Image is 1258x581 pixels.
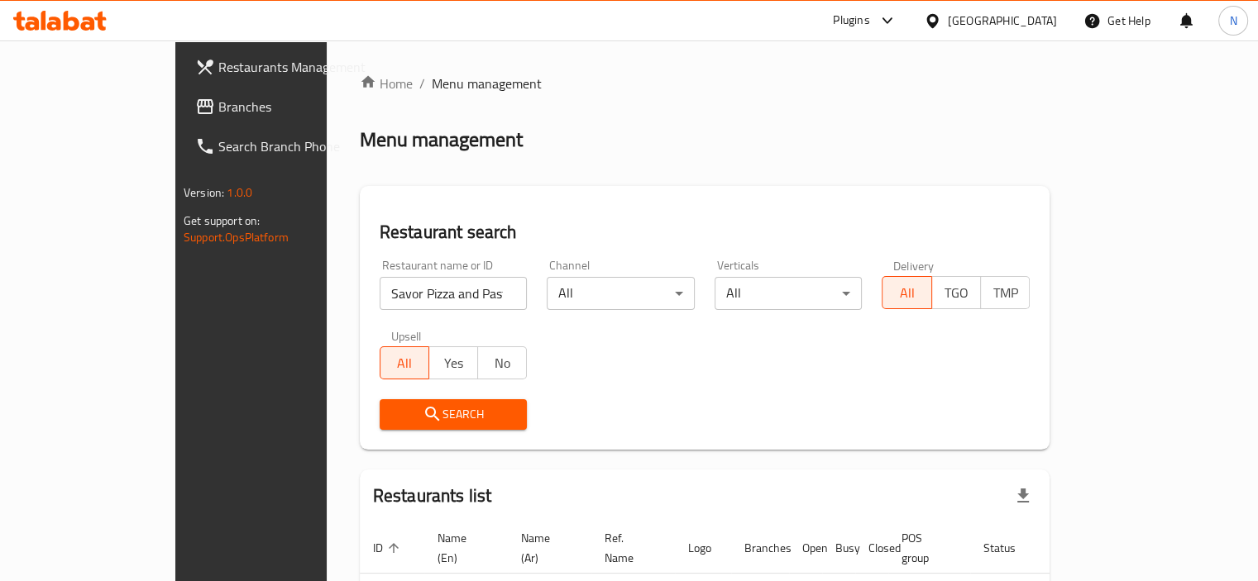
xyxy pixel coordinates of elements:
span: TMP [988,281,1023,305]
button: All [380,346,429,379]
button: All [882,276,931,309]
span: Version: [184,182,224,203]
th: Logo [675,523,731,574]
span: Yes [436,351,471,375]
label: Delivery [893,260,935,271]
button: Search [380,399,528,430]
span: Get support on: [184,210,260,231]
label: Upsell [391,330,422,341]
span: Ref. Name [605,528,655,568]
div: Plugins [833,11,869,31]
button: TMP [980,276,1030,309]
span: Status [983,538,1037,558]
span: ID [373,538,404,558]
th: Open [789,523,822,574]
button: Yes [428,346,478,379]
a: Search Branch Phone [182,126,385,166]
a: Support.OpsPlatform [184,226,289,248]
nav: breadcrumb [360,74,1050,93]
span: Search [393,404,514,425]
th: Branches [731,523,789,574]
span: Branches [218,97,372,117]
th: Busy [822,523,855,574]
input: Search for restaurant name or ID.. [380,277,528,310]
h2: Restaurant search [380,220,1030,245]
span: Menu management [432,74,542,93]
div: All [547,277,695,310]
span: All [889,281,925,305]
h2: Menu management [360,126,523,153]
span: Restaurants Management [218,57,372,77]
span: N [1229,12,1236,30]
div: Export file [1003,476,1043,516]
div: [GEOGRAPHIC_DATA] [948,12,1057,30]
span: 1.0.0 [227,182,252,203]
span: Search Branch Phone [218,136,372,156]
span: No [485,351,520,375]
button: No [477,346,527,379]
span: POS group [902,528,950,568]
a: Restaurants Management [182,47,385,87]
th: Closed [855,523,888,574]
li: / [419,74,425,93]
a: Branches [182,87,385,126]
div: All [715,277,863,310]
h2: Restaurants list [373,483,491,508]
button: TGO [931,276,981,309]
span: TGO [939,281,974,305]
span: Name (En) [438,528,488,568]
span: All [387,351,423,375]
a: Home [360,74,413,93]
span: Name (Ar) [521,528,572,568]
